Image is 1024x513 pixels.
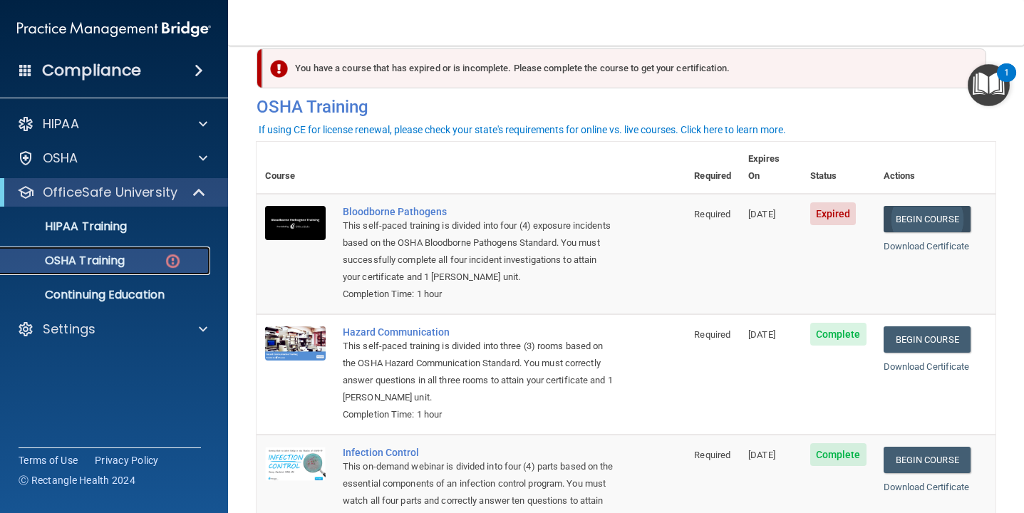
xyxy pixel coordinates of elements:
a: OfficeSafe University [17,184,207,201]
a: Download Certificate [884,241,970,252]
a: Bloodborne Pathogens [343,206,614,217]
th: Actions [875,142,995,194]
img: exclamation-circle-solid-danger.72ef9ffc.png [270,60,288,78]
p: HIPAA [43,115,79,133]
img: danger-circle.6113f641.png [164,252,182,270]
p: HIPAA Training [9,219,127,234]
span: Required [694,450,730,460]
div: Completion Time: 1 hour [343,286,614,303]
a: Privacy Policy [95,453,159,467]
p: OSHA [43,150,78,167]
span: [DATE] [748,209,775,219]
button: Open Resource Center, 1 new notification [968,64,1010,106]
p: Continuing Education [9,288,204,302]
div: This self-paced training is divided into four (4) exposure incidents based on the OSHA Bloodborne... [343,217,614,286]
span: [DATE] [748,450,775,460]
div: Completion Time: 1 hour [343,406,614,423]
span: Ⓒ Rectangle Health 2024 [19,473,135,487]
a: OSHA [17,150,207,167]
div: You have a course that has expired or is incomplete. Please complete the course to get your certi... [262,48,986,88]
a: HIPAA [17,115,207,133]
p: Settings [43,321,95,338]
span: Complete [810,323,867,346]
a: Download Certificate [884,482,970,492]
a: Begin Course [884,326,971,353]
a: Begin Course [884,206,971,232]
th: Required [686,142,740,194]
p: OfficeSafe University [43,184,177,201]
a: Hazard Communication [343,326,614,338]
button: If using CE for license renewal, please check your state's requirements for online vs. live cours... [257,123,788,137]
h4: Compliance [42,61,141,81]
a: Infection Control [343,447,614,458]
span: Required [694,329,730,340]
span: Expired [810,202,857,225]
img: PMB logo [17,15,211,43]
h4: OSHA Training [257,97,995,117]
div: This self-paced training is divided into three (3) rooms based on the OSHA Hazard Communication S... [343,338,614,406]
th: Expires On [740,142,802,194]
span: Complete [810,443,867,466]
span: Required [694,209,730,219]
span: [DATE] [748,329,775,340]
th: Course [257,142,334,194]
div: 1 [1004,73,1009,91]
th: Status [802,142,875,194]
p: OSHA Training [9,254,125,268]
div: If using CE for license renewal, please check your state's requirements for online vs. live cours... [259,125,786,135]
a: Begin Course [884,447,971,473]
a: Settings [17,321,207,338]
a: Terms of Use [19,453,78,467]
a: Download Certificate [884,361,970,372]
